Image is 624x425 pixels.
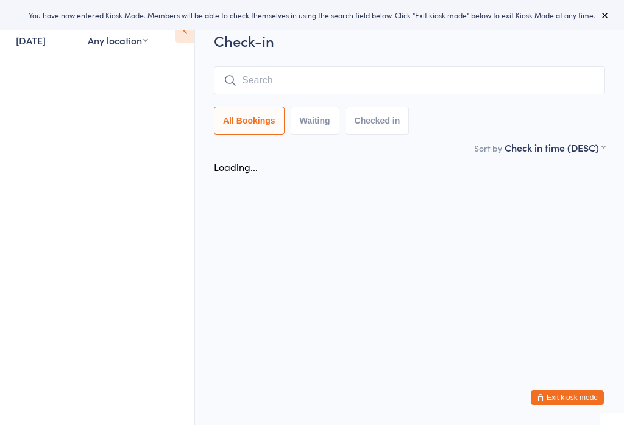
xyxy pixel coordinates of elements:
[214,160,258,174] div: Loading...
[19,10,604,20] div: You have now entered Kiosk Mode. Members will be able to check themselves in using the search fie...
[88,33,148,47] div: Any location
[474,142,502,154] label: Sort by
[16,33,46,47] a: [DATE]
[346,107,409,135] button: Checked in
[531,390,604,405] button: Exit kiosk mode
[214,30,605,51] h2: Check-in
[214,107,285,135] button: All Bookings
[214,66,605,94] input: Search
[505,141,605,154] div: Check in time (DESC)
[291,107,339,135] button: Waiting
